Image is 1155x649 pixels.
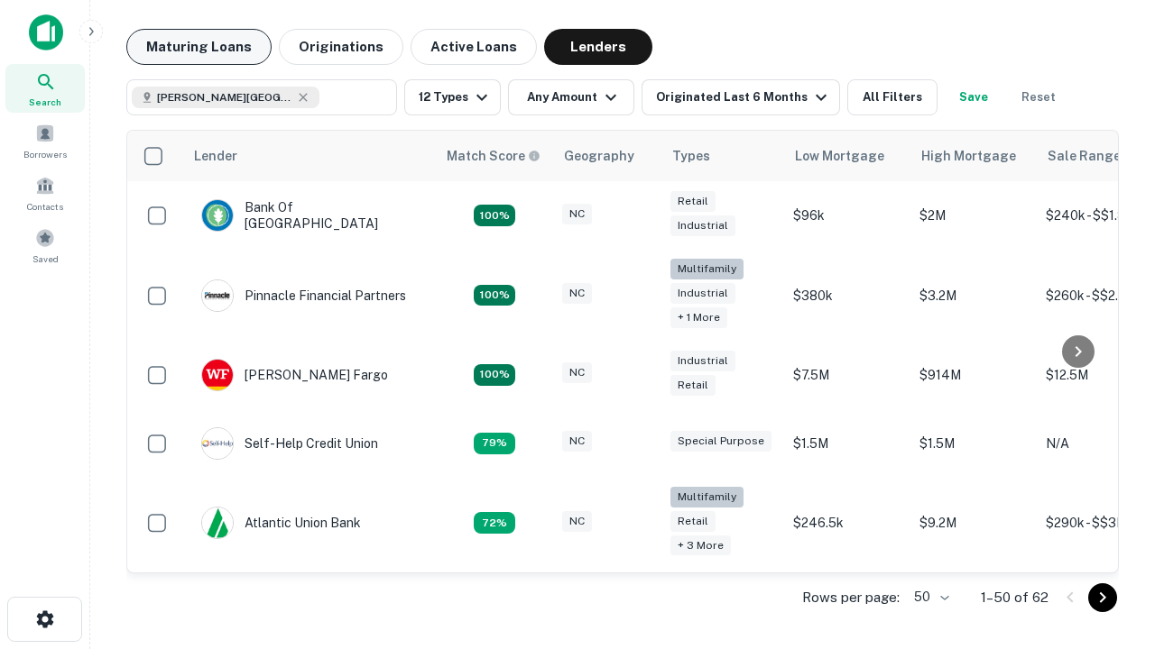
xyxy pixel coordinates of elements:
[562,511,592,532] div: NC
[474,364,515,386] div: Matching Properties: 15, hasApolloMatch: undefined
[1065,447,1155,534] iframe: Chat Widget
[202,360,233,390] img: picture
[201,427,378,460] div: Self-help Credit Union
[784,568,910,636] td: $200k
[910,568,1037,636] td: $3.3M
[670,487,744,507] div: Multifamily
[670,511,716,532] div: Retail
[784,131,910,181] th: Low Mortgage
[910,250,1037,341] td: $3.2M
[784,409,910,478] td: $1.5M
[1048,145,1121,167] div: Sale Range
[661,131,784,181] th: Types
[553,131,661,181] th: Geography
[670,375,716,396] div: Retail
[784,478,910,569] td: $246.5k
[802,587,900,608] p: Rows per page:
[23,147,67,161] span: Borrowers
[562,283,592,304] div: NC
[5,169,85,217] a: Contacts
[564,145,634,167] div: Geography
[32,251,59,266] span: Saved
[29,95,61,109] span: Search
[670,431,772,452] div: Special Purpose
[672,145,710,167] div: Types
[562,431,592,452] div: NC
[183,131,436,181] th: Lender
[981,587,1049,608] p: 1–50 of 62
[202,428,233,459] img: picture
[670,259,744,279] div: Multifamily
[29,14,63,50] img: capitalize-icon.png
[508,79,634,115] button: Any Amount
[784,341,910,409] td: $7.5M
[5,221,85,270] a: Saved
[910,181,1037,250] td: $2M
[447,146,541,166] div: Capitalize uses an advanced AI algorithm to match your search with the best lender. The match sco...
[201,199,418,232] div: Bank Of [GEOGRAPHIC_DATA]
[795,145,884,167] div: Low Mortgage
[202,280,233,311] img: picture
[670,307,727,328] div: + 1 more
[544,29,652,65] button: Lenders
[910,131,1037,181] th: High Mortgage
[945,79,1003,115] button: Save your search to get updates of matches that match your search criteria.
[784,250,910,341] td: $380k
[411,29,537,65] button: Active Loans
[642,79,840,115] button: Originated Last 6 Months
[562,362,592,383] div: NC
[847,79,938,115] button: All Filters
[5,116,85,165] a: Borrowers
[670,191,716,212] div: Retail
[562,204,592,224] div: NC
[910,478,1037,569] td: $9.2M
[447,146,537,166] h6: Match Score
[201,279,406,312] div: Pinnacle Financial Partners
[27,199,63,214] span: Contacts
[670,215,735,236] div: Industrial
[670,351,735,371] div: Industrial
[784,181,910,250] td: $96k
[670,535,731,556] div: + 3 more
[910,341,1037,409] td: $914M
[910,409,1037,478] td: $1.5M
[201,359,388,391] div: [PERSON_NAME] Fargo
[126,29,272,65] button: Maturing Loans
[474,433,515,454] div: Matching Properties: 11, hasApolloMatch: undefined
[474,205,515,226] div: Matching Properties: 14, hasApolloMatch: undefined
[907,584,952,610] div: 50
[202,200,233,231] img: picture
[656,87,832,108] div: Originated Last 6 Months
[921,145,1016,167] div: High Mortgage
[1088,583,1117,612] button: Go to next page
[670,283,735,304] div: Industrial
[474,512,515,534] div: Matching Properties: 10, hasApolloMatch: undefined
[436,131,553,181] th: Capitalize uses an advanced AI algorithm to match your search with the best lender. The match sco...
[201,507,361,539] div: Atlantic Union Bank
[194,145,237,167] div: Lender
[157,89,292,105] span: [PERSON_NAME][GEOGRAPHIC_DATA], [GEOGRAPHIC_DATA]
[5,64,85,113] a: Search
[1010,79,1067,115] button: Reset
[202,507,233,538] img: picture
[404,79,501,115] button: 12 Types
[474,285,515,306] div: Matching Properties: 25, hasApolloMatch: undefined
[279,29,403,65] button: Originations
